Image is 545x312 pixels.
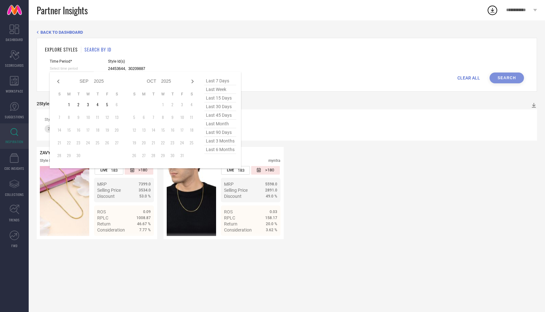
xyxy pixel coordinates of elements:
td: Fri Oct 17 2025 [177,125,187,135]
span: COLLECTIONS [5,192,24,197]
td: Sun Sep 21 2025 [54,138,64,148]
td: Thu Oct 02 2025 [168,100,177,109]
div: Click to view image [167,166,216,236]
span: Details [136,239,151,244]
span: 46.67 % [137,222,151,226]
th: Monday [139,92,149,97]
span: Return [97,221,111,226]
div: Style Ids [45,117,529,122]
td: Mon Sep 15 2025 [64,125,74,135]
td: Sun Sep 07 2025 [54,113,64,122]
div: Number of days since the style was first listed on the platform [251,166,280,175]
div: Number of days the style has been live on the platform [95,166,123,175]
td: Fri Sep 26 2025 [102,138,112,148]
span: MRP [97,182,107,187]
input: Enter comma separated style ids e.g. 12345, 67890 [108,65,200,73]
td: Tue Sep 02 2025 [74,100,83,109]
span: RPLC [97,215,108,220]
td: Thu Oct 09 2025 [168,113,177,122]
span: INSPIRATION [5,139,23,144]
div: myntra [268,158,280,163]
span: FWD [11,243,18,248]
td: Mon Sep 08 2025 [64,113,74,122]
th: Thursday [93,92,102,97]
td: Sun Oct 05 2025 [129,113,139,122]
span: Details [263,239,277,244]
td: Mon Oct 06 2025 [139,113,149,122]
td: Mon Oct 27 2025 [139,151,149,160]
th: Sunday [54,92,64,97]
span: WORKSPACE [6,89,23,94]
span: 29135118 [48,127,66,131]
td: Wed Sep 17 2025 [83,125,93,135]
span: 20.0 % [266,222,277,226]
td: Sat Sep 06 2025 [112,100,121,109]
span: LIVE [227,168,234,172]
td: Tue Sep 23 2025 [74,138,83,148]
div: Open download list [487,4,498,16]
span: CDC INSIGHTS [4,166,24,171]
td: Thu Sep 18 2025 [93,125,102,135]
td: Sat Oct 18 2025 [187,125,196,135]
span: last 15 days [204,94,236,102]
span: Discount [97,194,115,199]
td: Sun Oct 26 2025 [129,151,139,160]
td: Thu Sep 11 2025 [93,113,102,122]
td: Wed Oct 01 2025 [158,100,168,109]
td: Wed Oct 29 2025 [158,151,168,160]
h1: SEARCH BY ID [84,46,111,53]
td: Sun Oct 12 2025 [129,125,139,135]
span: DASHBOARD [6,37,23,42]
td: Tue Sep 30 2025 [74,151,83,160]
span: >180 [138,168,147,173]
td: Fri Sep 12 2025 [102,113,112,122]
span: Consideration [224,227,252,232]
div: Number of days since the style was first listed on the platform [125,166,153,175]
th: Saturday [112,92,121,97]
a: Details [257,239,277,244]
div: Number of days the style has been live on the platform [221,166,250,175]
div: Next month [189,78,196,85]
td: Sat Oct 25 2025 [187,138,196,148]
span: last 6 months [204,145,236,154]
span: last 7 days [204,77,236,85]
span: SUGGESTIONS [5,114,24,119]
span: 3.62 % [266,228,277,232]
td: Wed Oct 08 2025 [158,113,168,122]
span: Time Period* [50,59,94,64]
span: 2891.0 [265,188,277,192]
td: Wed Oct 15 2025 [158,125,168,135]
th: Tuesday [74,92,83,97]
th: Tuesday [149,92,158,97]
th: Wednesday [158,92,168,97]
span: last month [204,120,236,128]
img: Style preview image [40,166,89,236]
span: RPLC [224,215,235,220]
span: 158.17 [265,216,277,220]
td: Thu Oct 16 2025 [168,125,177,135]
td: Mon Oct 13 2025 [139,125,149,135]
span: last week [204,85,236,94]
td: Tue Oct 21 2025 [149,138,158,148]
span: LIVE [100,168,107,172]
span: 0.09 [143,210,151,214]
td: Mon Oct 20 2025 [139,138,149,148]
div: Click to view image [40,166,89,236]
img: Style preview image [167,166,216,236]
span: >180 [265,168,274,173]
td: Wed Sep 24 2025 [83,138,93,148]
td: Sat Sep 13 2025 [112,113,121,122]
td: Tue Oct 14 2025 [149,125,158,135]
span: 53.0 % [139,194,151,198]
td: Thu Oct 30 2025 [168,151,177,160]
td: Mon Sep 29 2025 [64,151,74,160]
a: Details [130,239,151,244]
div: 2 Styles [37,101,52,106]
td: Fri Oct 24 2025 [177,138,187,148]
td: Sat Oct 04 2025 [187,100,196,109]
span: ZAVYA [40,150,53,155]
td: Wed Sep 03 2025 [83,100,93,109]
td: Fri Sep 19 2025 [102,125,112,135]
th: Sunday [129,92,139,97]
td: Thu Sep 25 2025 [93,138,102,148]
